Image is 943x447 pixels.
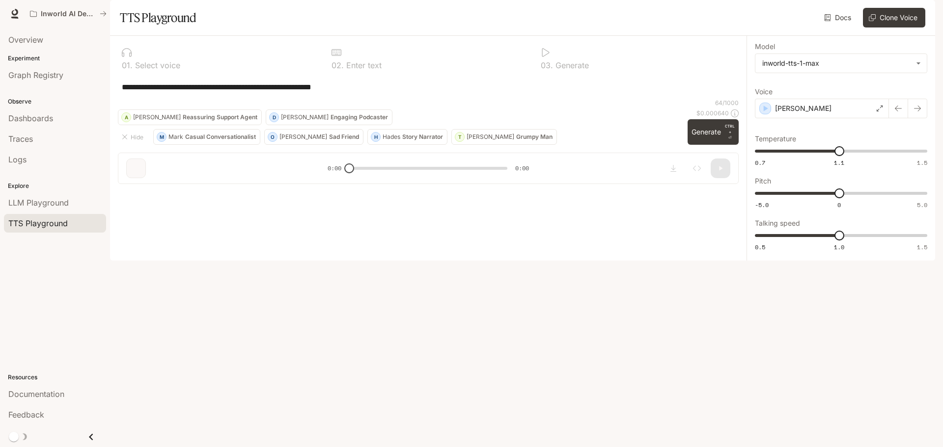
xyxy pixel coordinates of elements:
[122,109,131,125] div: A
[755,88,773,95] p: Voice
[168,134,183,140] p: Mark
[133,114,181,120] p: [PERSON_NAME]
[41,10,96,18] p: Inworld AI Demos
[863,8,925,27] button: Clone Voice
[268,129,277,145] div: O
[755,158,765,167] span: 0.7
[331,114,388,120] p: Engaging Podcaster
[755,243,765,251] span: 0.5
[185,134,256,140] p: Casual Conversationalist
[834,158,844,167] span: 1.1
[270,109,278,125] div: D
[26,4,111,24] button: All workspaces
[917,158,927,167] span: 1.5
[755,178,771,184] p: Pitch
[467,134,514,140] p: [PERSON_NAME]
[183,114,257,120] p: Reassuring Support Agent
[383,134,400,140] p: Hades
[553,61,589,69] p: Generate
[332,61,344,69] p: 0 2 .
[775,104,832,113] p: [PERSON_NAME]
[725,123,735,135] p: CTRL +
[153,129,260,145] button: MMarkCasual Conversationalist
[755,135,796,142] p: Temperature
[118,129,149,145] button: Hide
[455,129,464,145] div: T
[696,109,729,117] p: $ 0.000640
[715,99,739,107] p: 64 / 1000
[762,58,911,68] div: inworld-tts-1-max
[122,61,133,69] p: 0 1 .
[118,109,262,125] button: A[PERSON_NAME]Reassuring Support Agent
[917,243,927,251] span: 1.5
[755,201,769,209] span: -5.0
[516,134,553,140] p: Grumpy Man
[120,8,196,27] h1: TTS Playground
[264,129,363,145] button: O[PERSON_NAME]Sad Friend
[402,134,443,140] p: Story Narrator
[344,61,382,69] p: Enter text
[837,201,841,209] span: 0
[541,61,553,69] p: 0 3 .
[834,243,844,251] span: 1.0
[367,129,447,145] button: HHadesStory Narrator
[329,134,359,140] p: Sad Friend
[266,109,392,125] button: D[PERSON_NAME]Engaging Podcaster
[688,119,739,145] button: GenerateCTRL +⏎
[371,129,380,145] div: H
[451,129,557,145] button: T[PERSON_NAME]Grumpy Man
[755,220,800,227] p: Talking speed
[281,114,329,120] p: [PERSON_NAME]
[279,134,327,140] p: [PERSON_NAME]
[157,129,166,145] div: M
[725,123,735,141] p: ⏎
[755,43,775,50] p: Model
[755,54,927,73] div: inworld-tts-1-max
[822,8,855,27] a: Docs
[917,201,927,209] span: 5.0
[133,61,180,69] p: Select voice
